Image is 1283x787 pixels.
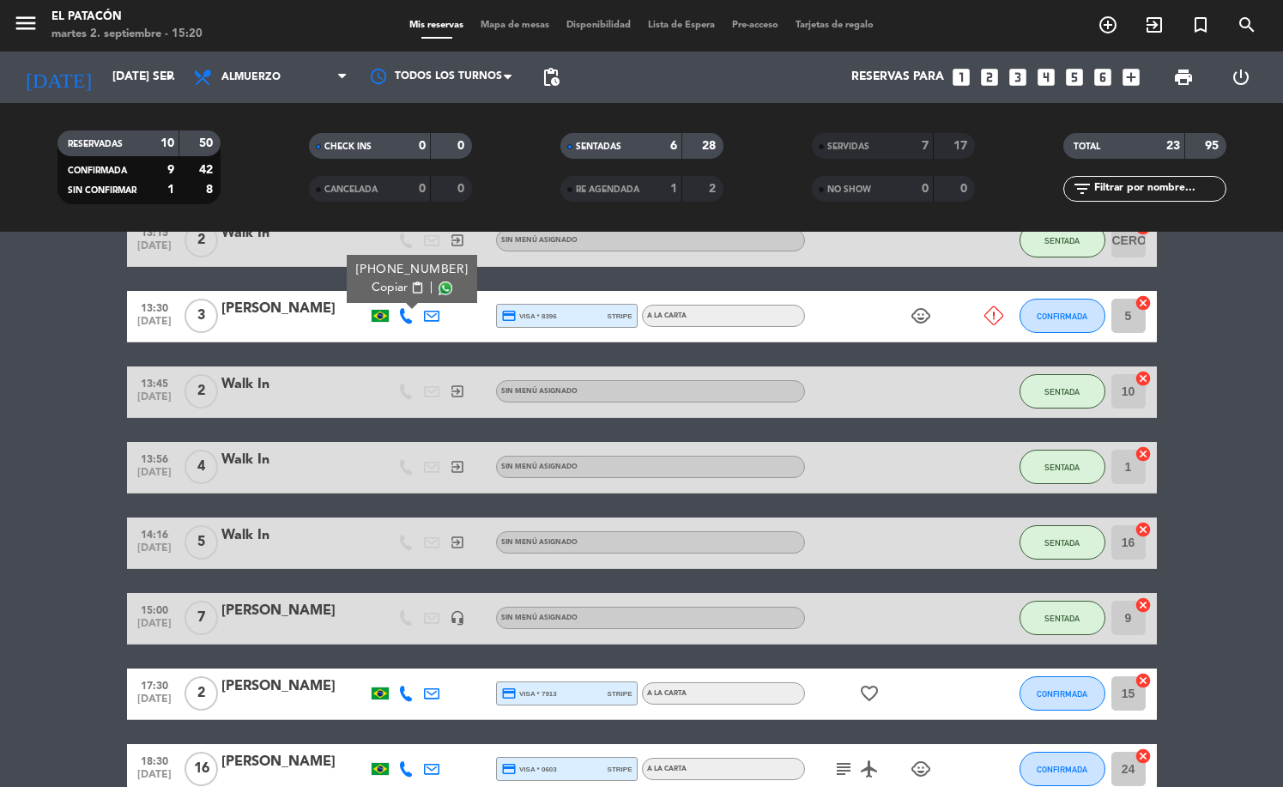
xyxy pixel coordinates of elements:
strong: 42 [199,164,216,176]
span: Tarjetas de regalo [787,21,882,30]
span: SENTADA [1044,538,1080,548]
span: 13:45 [133,372,176,392]
button: SENTADA [1020,601,1105,635]
strong: 95 [1205,140,1222,152]
span: 3 [185,299,218,333]
span: 15:00 [133,599,176,619]
i: exit_to_app [1144,15,1165,35]
span: SENTADA [1044,614,1080,623]
span: stripe [608,764,632,775]
strong: 0 [922,183,929,195]
span: Mis reservas [401,21,472,30]
span: print [1173,67,1194,88]
span: stripe [608,688,632,699]
div: [PERSON_NAME] [221,298,367,320]
i: cancel [1135,521,1152,538]
span: CONFIRMADA [1037,765,1087,774]
i: looks_4 [1035,66,1057,88]
span: 5 [185,525,218,560]
i: cancel [1135,596,1152,614]
span: Lista de Espera [639,21,723,30]
span: 2 [185,374,218,409]
i: credit_card [501,761,517,777]
div: [PERSON_NAME] [221,675,367,698]
span: [DATE] [133,467,176,487]
span: 13:56 [133,448,176,468]
span: [DATE] [133,618,176,638]
span: TOTAL [1074,142,1100,151]
button: SENTADA [1020,374,1105,409]
span: Disponibilidad [558,21,639,30]
i: cancel [1135,445,1152,463]
i: exit_to_app [450,535,465,550]
span: [DATE] [133,240,176,260]
span: SIN CONFIRMAR [68,186,136,195]
i: credit_card [501,686,517,701]
span: [DATE] [133,316,176,336]
span: SENTADAS [576,142,621,151]
span: CANCELADA [324,185,378,194]
i: headset_mic [450,610,465,626]
span: Reservas para [851,70,944,84]
i: child_care [911,759,931,779]
strong: 7 [922,140,929,152]
i: filter_list [1072,179,1092,199]
span: Sin menú asignado [501,539,578,546]
span: Almuerzo [221,71,281,83]
div: Walk In [221,222,367,245]
span: 2 [185,223,218,257]
i: add_box [1120,66,1142,88]
span: Sin menú asignado [501,237,578,244]
span: Mapa de mesas [472,21,558,30]
i: add_circle_outline [1098,15,1118,35]
span: visa * 8396 [501,308,557,324]
button: menu [13,10,39,42]
i: turned_in_not [1190,15,1211,35]
span: [DATE] [133,693,176,713]
span: 16 [185,752,218,786]
i: favorite_border [859,683,880,704]
span: stripe [608,311,632,322]
button: SENTADA [1020,450,1105,484]
strong: 0 [419,140,426,152]
i: looks_5 [1063,66,1086,88]
div: [PHONE_NUMBER] [355,261,468,279]
span: Sin menú asignado [501,463,578,470]
strong: 23 [1166,140,1180,152]
strong: 28 [702,140,719,152]
strong: 9 [167,164,174,176]
i: looks_two [978,66,1001,88]
i: arrow_drop_down [160,67,180,88]
strong: 0 [419,183,426,195]
span: Copiar [372,279,408,297]
span: 17:30 [133,675,176,694]
button: SENTADA [1020,223,1105,257]
span: 13:30 [133,297,176,317]
span: 4 [185,450,218,484]
div: LOG OUT [1212,51,1270,103]
span: CONFIRMADA [1037,312,1087,321]
span: SERVIDAS [827,142,869,151]
i: looks_3 [1007,66,1029,88]
strong: 6 [670,140,677,152]
i: search [1237,15,1257,35]
span: NO SHOW [827,185,871,194]
i: subject [833,759,854,779]
span: SENTADA [1044,387,1080,397]
i: cancel [1135,748,1152,765]
span: 13:15 [133,221,176,241]
i: looks_one [950,66,972,88]
span: A LA CARTA [647,766,687,772]
span: visa * 7913 [501,686,557,701]
span: RE AGENDADA [576,185,639,194]
strong: 1 [670,183,677,195]
i: cancel [1135,294,1152,312]
strong: 2 [709,183,719,195]
span: 2 [185,676,218,711]
span: Sin menú asignado [501,388,578,395]
button: SENTADA [1020,525,1105,560]
strong: 10 [160,137,174,149]
strong: 1 [167,184,174,196]
i: looks_6 [1092,66,1114,88]
strong: 17 [953,140,971,152]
